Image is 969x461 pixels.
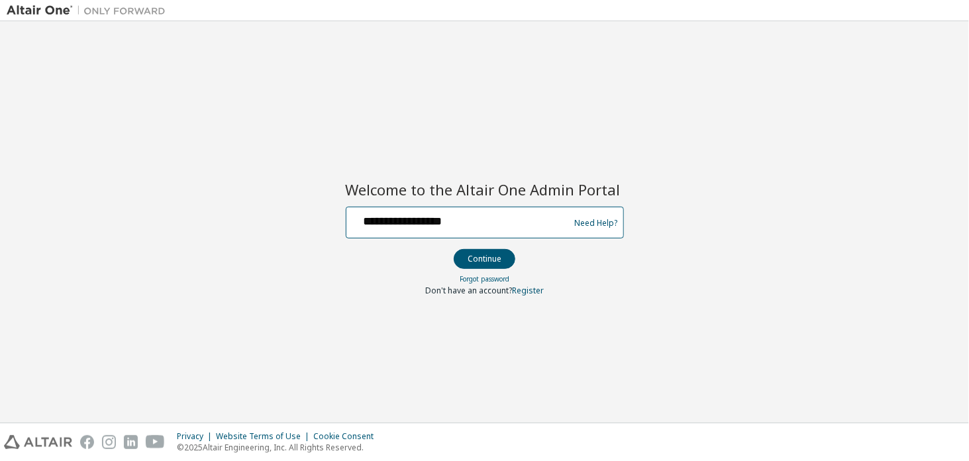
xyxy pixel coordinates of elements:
[216,431,313,442] div: Website Terms of Use
[7,4,172,17] img: Altair One
[512,285,544,296] a: Register
[460,274,509,283] a: Forgot password
[454,249,515,269] button: Continue
[177,442,382,453] p: © 2025 Altair Engineering, Inc. All Rights Reserved.
[4,435,72,449] img: altair_logo.svg
[425,285,512,296] span: Don't have an account?
[313,431,382,442] div: Cookie Consent
[146,435,165,449] img: youtube.svg
[346,180,624,199] h2: Welcome to the Altair One Admin Portal
[124,435,138,449] img: linkedin.svg
[177,431,216,442] div: Privacy
[102,435,116,449] img: instagram.svg
[80,435,94,449] img: facebook.svg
